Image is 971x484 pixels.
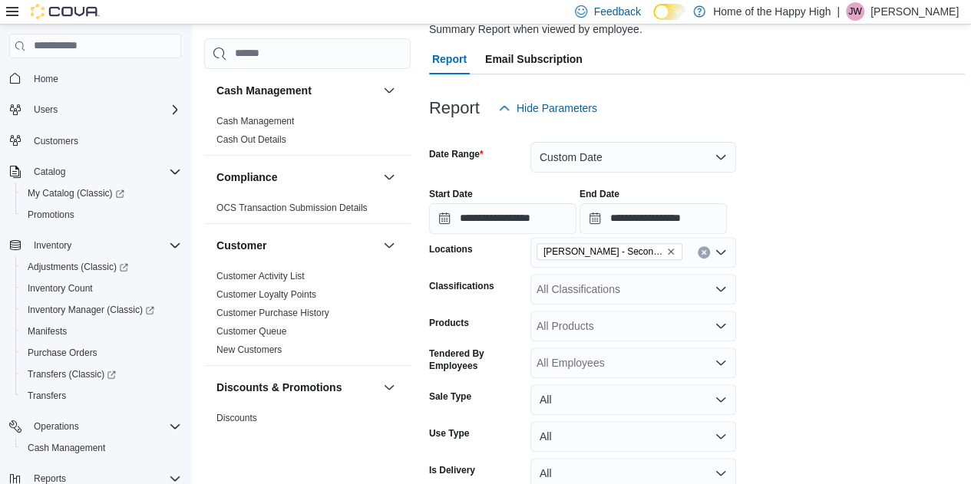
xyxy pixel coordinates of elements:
label: End Date [580,188,619,200]
span: Customer Loyalty Points [216,288,316,301]
button: All [530,384,736,415]
a: Cash Out Details [216,134,286,145]
span: Report [432,44,467,74]
a: Cash Management [216,116,294,127]
a: Cash Management [21,439,111,457]
button: Customer [216,238,377,253]
span: My Catalog (Classic) [21,184,181,202]
button: Open list of options [715,357,727,369]
button: Cash Management [380,81,398,100]
a: My Catalog (Classic) [21,184,130,202]
a: Customer Purchase History [216,308,329,318]
a: Customer Loyalty Points [216,289,316,300]
a: My Catalog (Classic) [15,183,187,204]
h3: Report [429,99,480,117]
span: Inventory Manager (Classic) [28,304,154,316]
div: Customer [204,267,411,365]
a: Transfers (Classic) [15,364,187,385]
span: [PERSON_NAME] - Second Ave - Prairie Records [543,244,663,259]
button: Inventory Count [15,278,187,299]
img: Cova [31,4,100,19]
label: Start Date [429,188,473,200]
span: Inventory Count [21,279,181,298]
span: JW [848,2,861,21]
a: Home [28,70,64,88]
button: Compliance [380,168,398,186]
button: Purchase Orders [15,342,187,364]
h3: Discounts & Promotions [216,380,342,395]
button: All [530,421,736,452]
a: Promotion Details [216,431,289,442]
button: Cash Management [216,83,377,98]
span: New Customers [216,344,282,356]
button: Operations [28,417,85,436]
span: Purchase Orders [28,347,97,359]
label: Products [429,317,469,329]
button: Home [3,67,187,90]
button: Open list of options [715,246,727,258]
span: Cash Out Details [216,133,286,146]
p: | [837,2,840,21]
input: Press the down key to open a popover containing a calendar. [580,203,727,234]
span: Inventory Manager (Classic) [21,301,181,319]
input: Dark Mode [653,4,685,20]
span: Warman - Second Ave - Prairie Records [537,243,682,260]
label: Sale Type [429,390,471,403]
input: Press the down key to open a popover containing a calendar. [429,203,576,234]
span: Feedback [593,4,640,19]
span: Promotions [28,209,74,221]
p: [PERSON_NAME] [870,2,959,21]
button: Manifests [15,321,187,342]
span: Customer Purchase History [216,307,329,319]
span: Hide Parameters [517,100,597,116]
a: Adjustments (Classic) [15,256,187,278]
div: Discounts & Promotions [204,409,411,470]
span: Manifests [21,322,181,341]
span: Purchase Orders [21,344,181,362]
button: Compliance [216,170,377,185]
span: Operations [28,417,181,436]
label: Use Type [429,427,469,440]
span: Customers [28,131,181,150]
button: Customers [3,130,187,152]
a: Inventory Count [21,279,99,298]
span: Home [34,73,58,85]
span: Adjustments (Classic) [28,261,128,273]
label: Tendered By Employees [429,347,524,372]
button: Discounts & Promotions [380,378,398,397]
a: Inventory Manager (Classic) [21,301,160,319]
button: Users [3,99,187,120]
span: Inventory [34,239,71,252]
span: Promotions [21,206,181,224]
span: Users [28,100,181,119]
button: Remove Warman - Second Ave - Prairie Records from selection in this group [666,247,675,256]
span: Manifests [28,325,67,337]
button: Users [28,100,64,119]
span: Email Subscription [485,44,583,74]
span: My Catalog (Classic) [28,187,124,199]
div: Compliance [204,199,411,223]
span: Home [28,69,181,88]
button: Catalog [3,161,187,183]
a: Customer Queue [216,326,286,337]
button: Clear input [698,246,710,258]
button: Promotions [15,204,187,226]
button: Open list of options [715,320,727,332]
button: Inventory [3,235,187,256]
button: Discounts & Promotions [216,380,377,395]
a: Transfers [21,387,72,405]
a: New Customers [216,344,282,355]
button: Customer [380,236,398,255]
button: Hide Parameters [492,93,603,123]
span: Transfers [21,387,181,405]
label: Classifications [429,280,494,292]
a: Inventory Manager (Classic) [15,299,187,321]
span: Discounts [216,412,257,424]
a: Manifests [21,322,73,341]
span: Cash Management [21,439,181,457]
label: Locations [429,243,473,255]
span: Operations [34,420,79,433]
button: Operations [3,416,187,437]
label: Is Delivery [429,464,475,476]
button: Inventory [28,236,78,255]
